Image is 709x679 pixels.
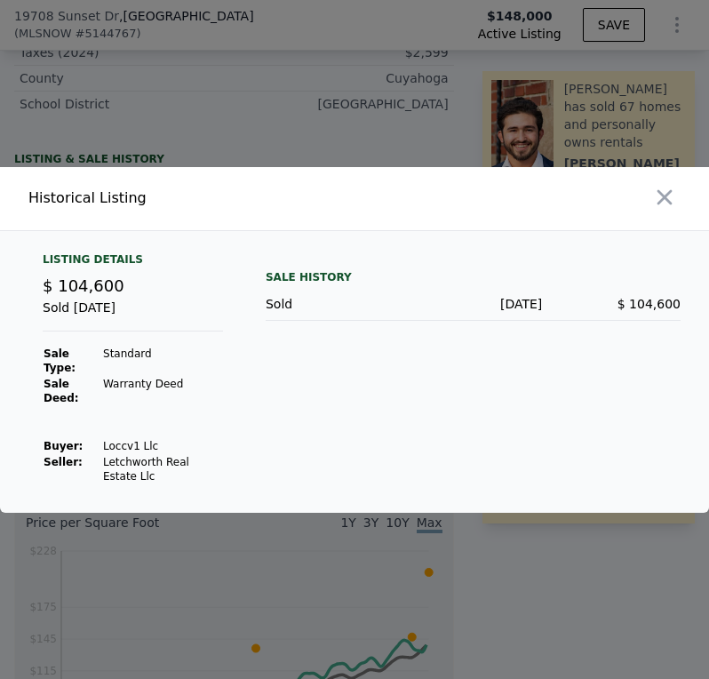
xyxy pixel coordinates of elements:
[102,454,223,484] td: Letchworth Real Estate Llc
[44,347,76,374] strong: Sale Type:
[43,299,223,332] div: Sold [DATE]
[102,376,223,406] td: Warranty Deed
[617,297,681,311] span: $ 104,600
[28,188,347,209] div: Historical Listing
[404,295,543,313] div: [DATE]
[44,456,83,468] strong: Seller :
[102,346,223,376] td: Standard
[43,276,124,295] span: $ 104,600
[44,440,83,452] strong: Buyer :
[44,378,79,404] strong: Sale Deed:
[266,295,404,313] div: Sold
[266,267,681,288] div: Sale History
[43,252,223,274] div: Listing Details
[102,438,223,454] td: Loccv1 Llc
